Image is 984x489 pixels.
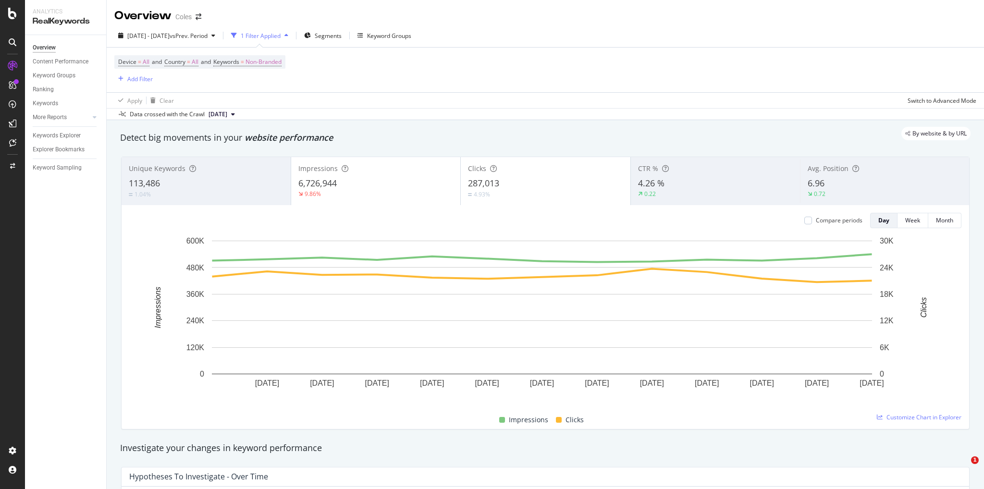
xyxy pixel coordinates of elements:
span: By website & by URL [912,131,967,136]
div: RealKeywords [33,16,98,27]
span: 1 [971,456,979,464]
button: Switch to Advanced Mode [904,93,976,108]
div: Add Filter [127,75,153,83]
button: Apply [114,93,142,108]
img: Equal [129,193,133,196]
text: 12K [880,317,894,325]
div: Apply [127,97,142,105]
span: Impressions [298,164,338,173]
div: legacy label [901,127,971,140]
a: Keywords Explorer [33,131,99,141]
text: [DATE] [805,379,829,387]
span: [DATE] - [DATE] [127,32,170,40]
div: Coles [175,12,192,22]
div: Hypotheses to Investigate - Over Time [129,472,268,481]
span: Avg. Position [808,164,849,173]
text: 240K [186,317,205,325]
text: [DATE] [310,379,334,387]
span: Clicks [468,164,486,173]
span: = [138,58,141,66]
a: Explorer Bookmarks [33,145,99,155]
text: [DATE] [420,379,444,387]
button: Add Filter [114,73,153,85]
div: 9.86% [305,190,321,198]
a: Keyword Groups [33,71,99,81]
div: Analytics [33,8,98,16]
span: Device [118,58,136,66]
text: 120K [186,343,205,352]
div: Explorer Bookmarks [33,145,85,155]
a: More Reports [33,112,90,122]
text: [DATE] [640,379,664,387]
svg: A chart. [129,236,954,403]
text: [DATE] [695,379,719,387]
text: 24K [880,263,894,271]
span: 6,726,944 [298,177,337,189]
text: 360K [186,290,205,298]
span: 6.96 [808,177,824,189]
text: Impressions [154,287,162,328]
span: and [201,58,211,66]
span: All [192,55,198,69]
text: 480K [186,263,205,271]
span: Non-Branded [246,55,282,69]
span: 2025 Oct. 4th [209,110,227,119]
a: Customize Chart in Explorer [877,413,961,421]
div: Overview [33,43,56,53]
span: Segments [315,32,342,40]
iframe: Intercom live chat [951,456,974,479]
div: Month [936,216,953,224]
div: Clear [160,97,174,105]
img: Equal [468,193,472,196]
div: Ranking [33,85,54,95]
button: Day [870,213,898,228]
div: 0.22 [644,190,656,198]
a: Overview [33,43,99,53]
div: Keyword Groups [367,32,411,40]
span: vs Prev. Period [170,32,208,40]
span: Unique Keywords [129,164,185,173]
text: [DATE] [860,379,884,387]
span: 287,013 [468,177,499,189]
text: 6K [880,343,889,352]
span: CTR % [638,164,658,173]
span: 4.26 % [638,177,664,189]
span: Customize Chart in Explorer [886,413,961,421]
a: Keywords [33,98,99,109]
span: All [143,55,149,69]
div: Investigate your changes in keyword performance [120,442,971,454]
text: Clicks [920,297,928,318]
a: Ranking [33,85,99,95]
div: Keyword Sampling [33,163,82,173]
text: [DATE] [365,379,389,387]
span: Country [164,58,185,66]
text: [DATE] [750,379,774,387]
button: Segments [300,28,345,43]
div: Keyword Groups [33,71,75,81]
div: Keywords [33,98,58,109]
a: Keyword Sampling [33,163,99,173]
div: Keywords Explorer [33,131,81,141]
span: and [152,58,162,66]
button: Month [928,213,961,228]
div: 1.04% [135,190,151,198]
span: 113,486 [129,177,160,189]
div: Day [878,216,889,224]
div: Data crossed with the Crawl [130,110,205,119]
text: 600K [186,237,205,245]
div: Overview [114,8,172,24]
div: Switch to Advanced Mode [908,97,976,105]
div: More Reports [33,112,67,122]
span: = [241,58,244,66]
text: [DATE] [585,379,609,387]
a: Content Performance [33,57,99,67]
div: arrow-right-arrow-left [196,13,201,20]
button: Keyword Groups [354,28,415,43]
span: Clicks [566,414,584,426]
button: 1 Filter Applied [227,28,292,43]
text: 18K [880,290,894,298]
span: Keywords [213,58,239,66]
button: [DATE] - [DATE]vsPrev. Period [114,28,219,43]
span: = [187,58,190,66]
